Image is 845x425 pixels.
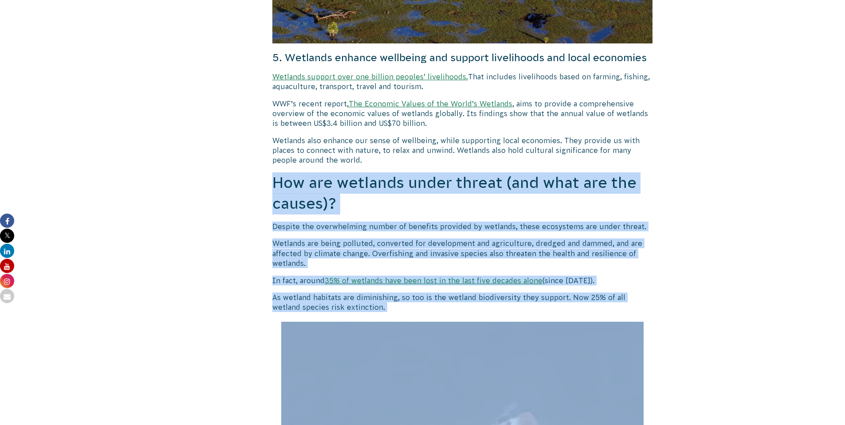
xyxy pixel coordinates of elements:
a: Wetlands support over one billion peoples’ livelihoods. [272,73,468,81]
a: 35% of wetlands have been lost in the last five decades alone [325,277,542,285]
p: That includes livelihoods based on farming, fishing, aquaculture, transport, travel and tourism. [272,72,653,92]
h2: How are wetlands under threat (and what are the causes)? [272,172,653,214]
p: As wetland habitats are diminishing, so too is the wetland biodiversity they support. Now 25% of ... [272,292,653,312]
a: The Economic Values of the World’s Wetlands [349,100,512,108]
p: In fact, around (since [DATE]). [272,276,653,285]
p: Despite the overwhelming number of benefits provided by wetlands, these ecosystems are under threat. [272,222,653,231]
h4: 5. Wetlands enhance wellbeing and support livelihoods and local economies [272,51,653,65]
p: WWF’s recent report, , aims to provide a comprehensive overview of the economic values of wetland... [272,99,653,129]
p: Wetlands are being polluted, converted for development and agriculture, dredged and dammed, and a... [272,238,653,268]
p: Wetlands also enhance our sense of wellbeing, while supporting local economies. They provide us w... [272,136,653,165]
